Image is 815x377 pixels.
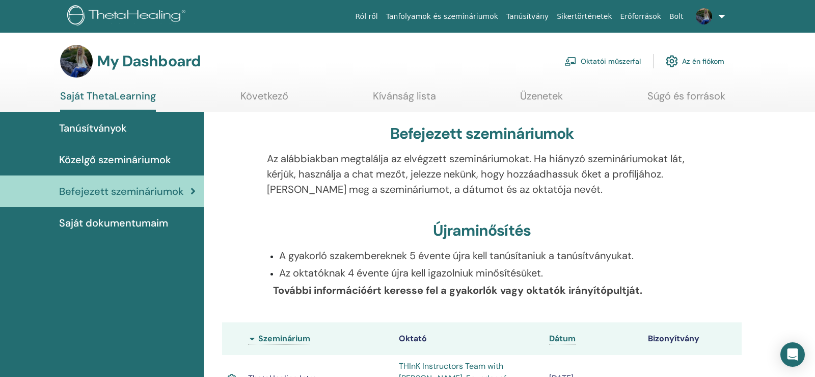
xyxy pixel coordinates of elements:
[780,342,805,367] div: Open Intercom Messenger
[643,322,742,355] th: Bizonyítvány
[564,50,641,72] a: Oktatói műszerfal
[520,90,563,110] a: Üzenetek
[67,5,189,28] img: logo.png
[60,45,93,78] img: default.jpg
[666,53,678,70] img: cog.svg
[696,8,712,24] img: default.jpg
[394,322,545,355] th: Oktató
[59,184,184,199] span: Befejezett szemináriumok
[97,52,201,70] h3: My Dashboard
[351,7,382,26] a: Ról ről
[549,333,576,344] span: Dátum
[279,265,697,281] p: Az oktatóknak 4 évente újra kell igazolniuk minősítésüket.
[59,215,168,231] span: Saját dokumentumaim
[553,7,616,26] a: Sikertörténetek
[267,151,697,197] p: Az alábbiakban megtalálja az elvégzett szemináriumokat. Ha hiányzó szemináriumokat lát, kérjük, h...
[382,7,502,26] a: Tanfolyamok és szemináriumok
[433,221,531,240] h3: Újraminősítés
[59,120,127,136] span: Tanúsítványok
[647,90,725,110] a: Súgó és források
[59,152,171,167] span: Közelgő szemináriumok
[240,90,288,110] a: Következő
[666,50,724,72] a: Az én fiókom
[60,90,156,112] a: Saját ThetaLearning
[502,7,553,26] a: Tanúsítvány
[279,248,697,263] p: A gyakorló szakembereknek 5 évente újra kell tanúsítaniuk a tanúsítványukat.
[564,57,577,66] img: chalkboard-teacher.svg
[549,333,576,344] a: Dátum
[616,7,665,26] a: Erőforrások
[373,90,436,110] a: Kívánság lista
[665,7,688,26] a: Bolt
[390,124,574,143] h3: Befejezett szemináriumok
[273,284,642,297] b: További információért keresse fel a gyakorlók vagy oktatók irányítópultját.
